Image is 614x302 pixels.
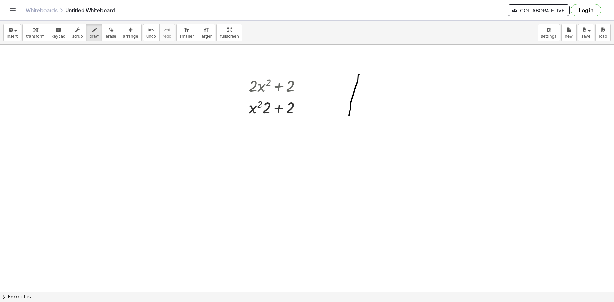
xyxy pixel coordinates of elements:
button: keyboardkeypad [48,24,69,41]
button: undoundo [143,24,160,41]
button: insert [3,24,21,41]
span: scrub [72,34,83,39]
span: load [599,34,607,39]
i: format_size [184,26,190,34]
button: erase [102,24,120,41]
button: redoredo [159,24,175,41]
button: arrange [120,24,142,41]
span: insert [7,34,18,39]
i: redo [164,26,170,34]
span: erase [106,34,116,39]
button: scrub [69,24,86,41]
a: Whiteboards [26,7,58,13]
button: draw [86,24,103,41]
button: transform [22,24,48,41]
button: format_sizesmaller [176,24,197,41]
span: redo [163,34,171,39]
i: format_size [203,26,209,34]
button: Collaborate Live [508,4,570,16]
span: settings [541,34,556,39]
span: undo [146,34,156,39]
i: undo [148,26,154,34]
span: new [565,34,573,39]
span: larger [201,34,212,39]
span: arrange [123,34,138,39]
button: Toggle navigation [8,5,18,15]
button: save [578,24,594,41]
span: transform [26,34,45,39]
i: keyboard [55,26,61,34]
button: Log in [571,4,601,16]
button: settings [538,24,560,41]
button: new [561,24,577,41]
button: load [595,24,611,41]
span: draw [90,34,99,39]
button: format_sizelarger [197,24,215,41]
span: save [581,34,590,39]
span: keypad [51,34,66,39]
span: smaller [180,34,194,39]
span: fullscreen [220,34,239,39]
button: fullscreen [216,24,242,41]
span: Collaborate Live [513,7,564,13]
